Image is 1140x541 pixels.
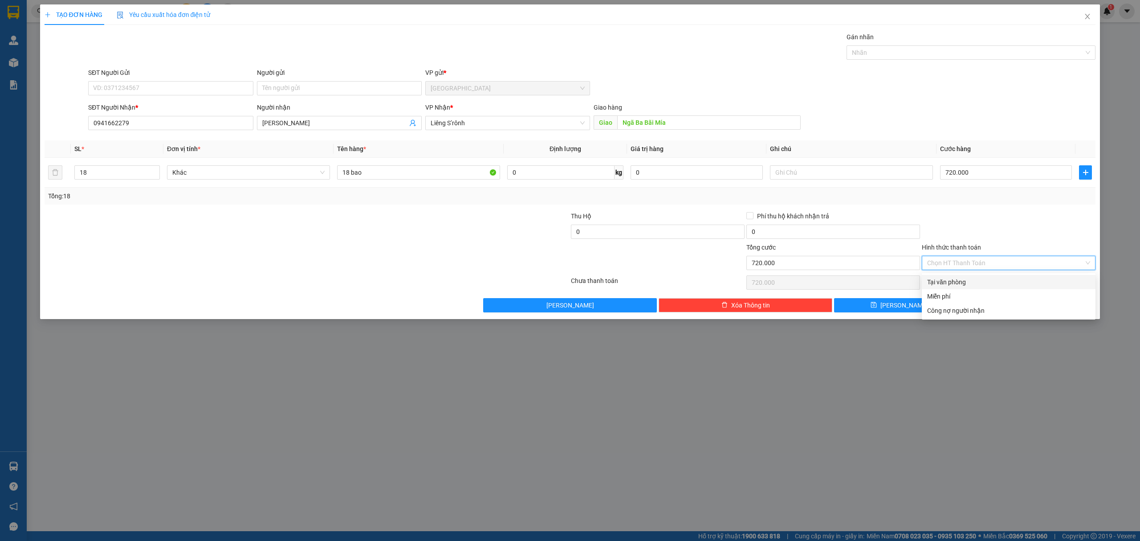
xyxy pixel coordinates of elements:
li: VP Krông Nô [61,63,118,73]
span: close [1084,13,1091,20]
span: SL [74,145,81,152]
span: delete [721,302,728,309]
span: Định lượng [550,145,581,152]
div: Tại văn phòng [927,277,1090,287]
span: Khác [172,166,325,179]
span: Tổng cước [746,244,776,251]
label: Hình thức thanh toán [922,244,981,251]
span: Giao [594,115,617,130]
label: Gán nhãn [847,33,874,41]
span: plus [1079,169,1091,176]
span: Giao hàng [594,104,622,111]
span: Sài Gòn [431,82,585,95]
span: Tên hàng [337,145,366,152]
input: Dọc đường [617,115,801,130]
input: Ghi Chú [770,165,933,180]
span: user-add [409,119,416,127]
div: Miễn phí [927,291,1090,301]
span: plus [45,12,51,18]
li: [PERSON_NAME] ([GEOGRAPHIC_DATA]) [4,4,129,53]
button: save[PERSON_NAME] [834,298,964,312]
div: SĐT Người Nhận [88,102,253,112]
img: icon [117,12,124,19]
li: VP [GEOGRAPHIC_DATA] [4,63,61,92]
span: Xóa Thông tin [731,300,770,310]
span: kg [615,165,623,180]
div: Người nhận [257,102,422,112]
button: deleteXóa Thông tin [659,298,832,312]
span: [PERSON_NAME] [546,300,594,310]
div: Chưa thanh toán [570,276,745,291]
span: Giá trị hàng [631,145,664,152]
button: plus [1079,165,1092,180]
span: [PERSON_NAME] [880,300,928,310]
span: Yêu cầu xuất hóa đơn điện tử [117,11,211,18]
div: VP gửi [425,68,590,78]
th: Ghi chú [766,140,936,158]
span: TẠO ĐƠN HÀNG [45,11,102,18]
input: VD: Bàn, Ghế [337,165,500,180]
span: Liêng S’rônh [431,116,585,130]
button: Close [1075,4,1100,29]
div: Công nợ người nhận [927,306,1090,316]
span: save [871,302,877,309]
div: Cước gửi hàng sẽ được ghi vào công nợ của người nhận [922,303,1095,318]
div: Tổng: 18 [48,191,440,201]
input: 0 [631,165,762,180]
span: Phí thu hộ khách nhận trả [753,211,833,221]
button: delete [48,165,62,180]
span: VP Nhận [425,104,450,111]
button: [PERSON_NAME] [483,298,657,312]
span: Đơn vị tính [167,145,200,152]
div: SĐT Người Gửi [88,68,253,78]
div: Người gửi [257,68,422,78]
span: Thu Hộ [571,213,591,220]
span: Cước hàng [940,145,971,152]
